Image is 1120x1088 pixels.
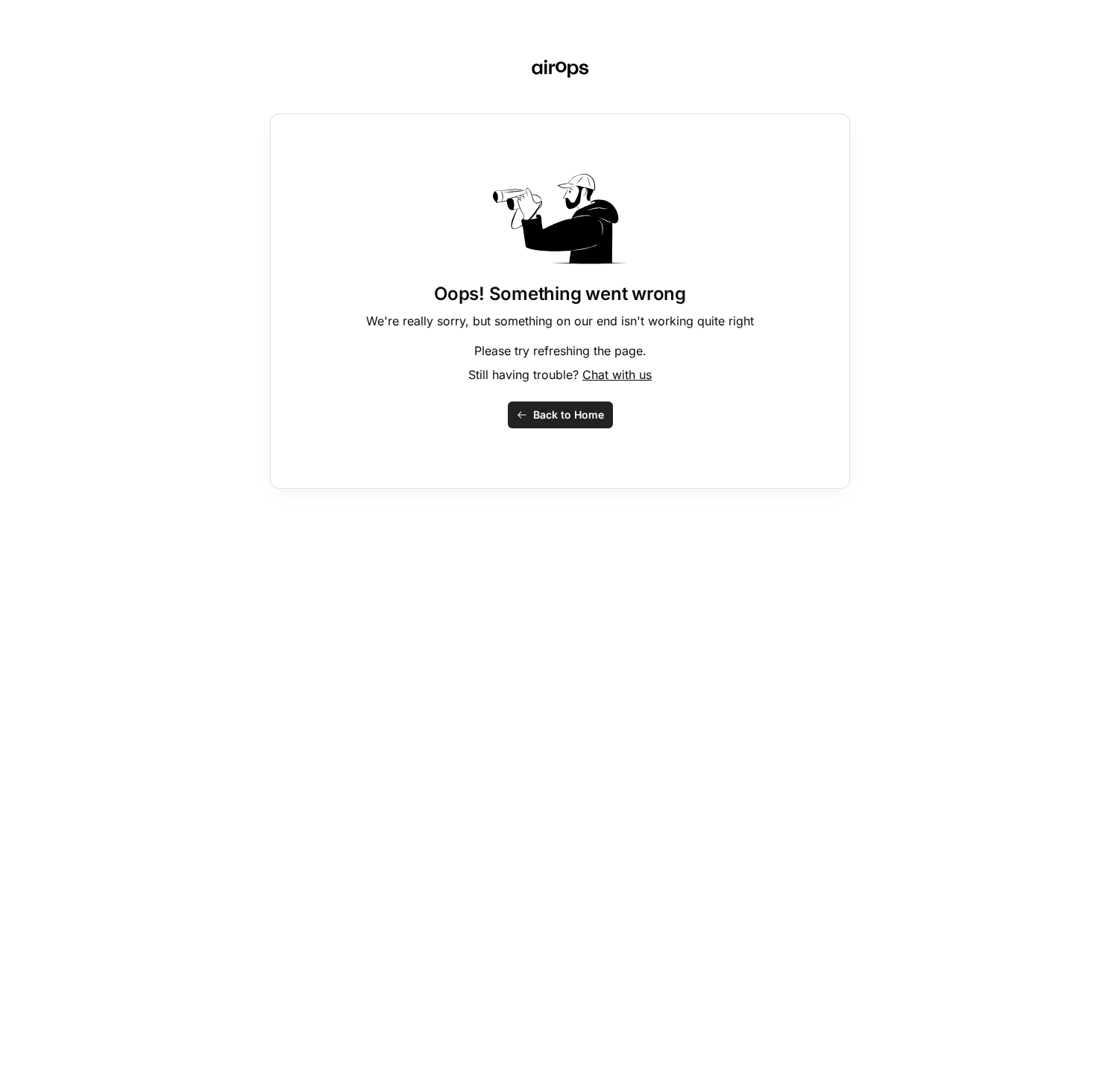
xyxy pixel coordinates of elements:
[474,342,646,360] p: Please try refreshing the page.
[508,401,613,428] button: Back to Home
[533,407,604,422] span: Back to Home
[468,366,652,384] p: Still having trouble?
[582,367,652,382] span: Chat with us
[434,282,686,306] h1: Oops! Something went wrong
[366,312,754,330] p: We're really sorry, but something on our end isn't working quite right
